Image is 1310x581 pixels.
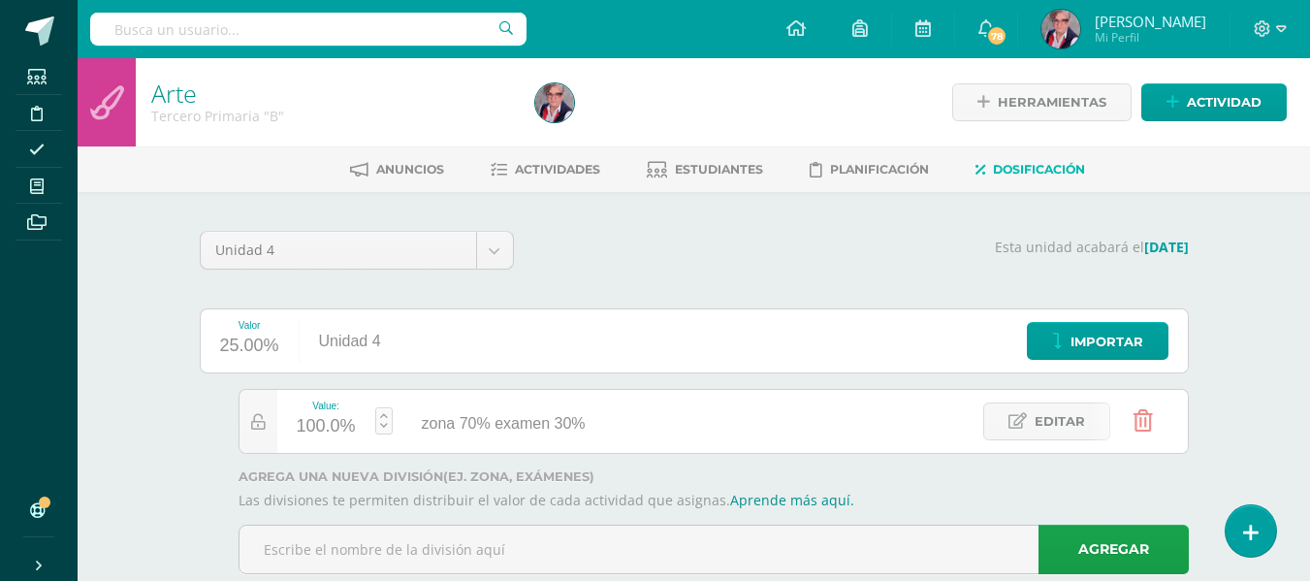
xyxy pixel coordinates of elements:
label: Agrega una nueva división [239,469,1189,484]
a: Dosificación [975,154,1085,185]
img: 5df2ef305b50623a9a670f127b27ad69.png [535,83,574,122]
strong: [DATE] [1144,238,1189,256]
a: Unidad 4 [201,232,513,269]
span: Actividad [1187,84,1262,120]
a: Planificación [810,154,929,185]
div: 25.00% [220,331,279,362]
span: zona 70% examen 30% [422,415,586,432]
div: Tercero Primaria 'B' [151,107,512,125]
p: Las divisiones te permiten distribuir el valor de cada actividad que asignas. [239,492,1189,509]
div: Unidad 4 [300,309,400,372]
span: Herramientas [998,84,1106,120]
a: Arte [151,77,197,110]
span: Unidad 4 [215,232,462,269]
a: Actividad [1141,83,1287,121]
img: 5df2ef305b50623a9a670f127b27ad69.png [1041,10,1080,48]
a: Herramientas [952,83,1132,121]
a: Agregar [1038,525,1189,574]
a: Aprende más aquí. [730,491,854,509]
a: Actividades [491,154,600,185]
a: Estudiantes [647,154,763,185]
div: Valor [220,320,279,331]
span: [PERSON_NAME] [1095,12,1206,31]
span: Dosificación [993,162,1085,177]
span: 78 [986,25,1007,47]
span: Importar [1070,324,1143,360]
h1: Arte [151,80,512,107]
span: Editar [1035,403,1085,439]
a: Anuncios [350,154,444,185]
span: Mi Perfil [1095,29,1206,46]
span: Planificación [830,162,929,177]
span: Anuncios [376,162,444,177]
span: Actividades [515,162,600,177]
div: Value: [297,401,356,411]
p: Esta unidad acabará el [537,239,1189,256]
input: Busca un usuario... [90,13,527,46]
strong: (ej. Zona, Exámenes) [443,469,594,484]
div: 100.0% [297,411,356,442]
input: Escribe el nombre de la división aquí [240,526,1188,573]
a: Importar [1027,322,1168,360]
span: Estudiantes [675,162,763,177]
